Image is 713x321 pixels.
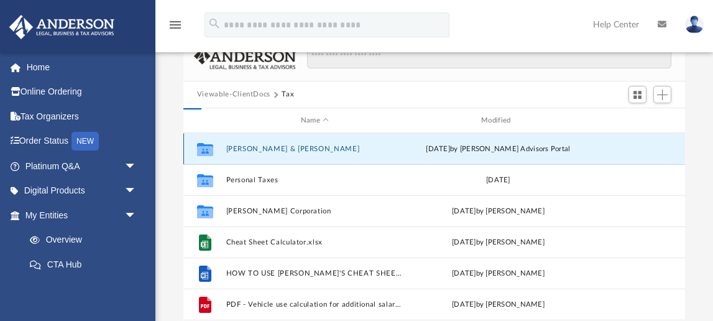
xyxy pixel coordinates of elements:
[124,179,149,204] span: arrow_drop_down
[226,238,403,246] button: Cheat Sheet Calculator.xlsx
[9,179,155,203] a: Digital Productsarrow_drop_down
[409,206,587,217] div: [DATE] by [PERSON_NAME]
[197,89,270,100] button: Viewable-ClientDocs
[6,15,118,39] img: Anderson Advisors Platinum Portal
[226,269,403,277] button: HOW TO USE [PERSON_NAME]'S CHEAT SHEET.docx
[685,16,704,34] img: User Pic
[409,115,587,126] div: Modified
[168,17,183,32] i: menu
[9,203,155,228] a: My Entitiesarrow_drop_down
[409,299,587,310] div: [DATE] by [PERSON_NAME]
[282,89,294,100] button: Tax
[226,145,403,153] button: [PERSON_NAME] & [PERSON_NAME]
[628,86,647,103] button: Switch to Grid View
[225,115,403,126] div: Name
[307,45,672,68] input: Search files and folders
[17,228,155,253] a: Overview
[9,129,155,154] a: Order StatusNEW
[226,207,403,215] button: [PERSON_NAME] Corporation
[168,24,183,32] a: menu
[124,203,149,228] span: arrow_drop_down
[622,233,651,252] button: More options
[17,277,155,302] a: Entity Change Request
[9,55,155,80] a: Home
[653,86,672,103] button: Add
[189,115,220,126] div: id
[9,80,155,105] a: Online Ordering
[71,132,99,151] div: NEW
[409,144,587,155] div: [DATE] by [PERSON_NAME] Advisors Portal
[226,300,403,309] button: PDF - Vehicle use calculation for additional salary - personal use.pdf
[9,154,155,179] a: Platinum Q&Aarrow_drop_down
[409,237,587,248] div: [DATE] by [PERSON_NAME]
[17,252,155,277] a: CTA Hub
[409,268,587,279] div: [DATE] by [PERSON_NAME]
[208,17,221,30] i: search
[9,104,155,129] a: Tax Organizers
[226,176,403,184] button: Personal Taxes
[124,154,149,179] span: arrow_drop_down
[409,175,587,186] div: [DATE]
[592,115,679,126] div: id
